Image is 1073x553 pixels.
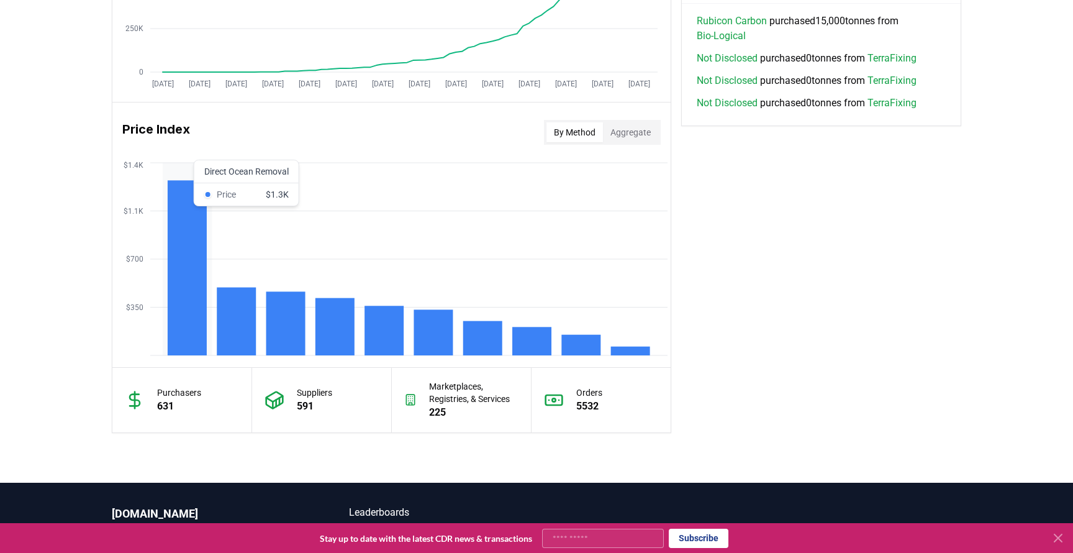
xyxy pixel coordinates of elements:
[124,207,143,216] tspan: $1.1K
[697,51,758,66] a: Not Disclosed
[592,80,613,88] tspan: [DATE]
[697,96,758,111] a: Not Disclosed
[518,80,540,88] tspan: [DATE]
[225,80,247,88] tspan: [DATE]
[126,255,143,263] tspan: $700
[628,80,650,88] tspan: [DATE]
[112,505,299,523] p: [DOMAIN_NAME]
[576,399,602,414] p: 5532
[372,80,394,88] tspan: [DATE]
[125,24,143,33] tspan: 250K
[867,73,917,88] a: TerraFixing
[546,122,603,142] button: By Method
[262,80,284,88] tspan: [DATE]
[697,96,917,111] span: purchased 0 tonnes from
[122,120,190,145] h3: Price Index
[335,80,357,88] tspan: [DATE]
[555,80,577,88] tspan: [DATE]
[697,51,917,66] span: purchased 0 tonnes from
[482,80,504,88] tspan: [DATE]
[576,386,602,399] p: Orders
[445,80,467,88] tspan: [DATE]
[349,523,536,537] a: CDR Map
[697,14,767,29] a: Rubicon Carbon
[429,405,518,420] p: 225
[409,80,430,88] tspan: [DATE]
[299,80,320,88] tspan: [DATE]
[157,386,201,399] p: Purchasers
[349,505,536,520] a: Leaderboards
[152,80,174,88] tspan: [DATE]
[297,399,332,414] p: 591
[429,380,518,405] p: Marketplaces, Registries, & Services
[603,122,658,142] button: Aggregate
[189,80,211,88] tspan: [DATE]
[139,68,143,76] tspan: 0
[867,96,917,111] a: TerraFixing
[697,14,946,43] span: purchased 15,000 tonnes from
[157,399,201,414] p: 631
[697,29,746,43] a: Bio-Logical
[697,73,917,88] span: purchased 0 tonnes from
[697,73,758,88] a: Not Disclosed
[124,161,143,170] tspan: $1.4K
[126,303,143,312] tspan: $350
[867,51,917,66] a: TerraFixing
[297,386,332,399] p: Suppliers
